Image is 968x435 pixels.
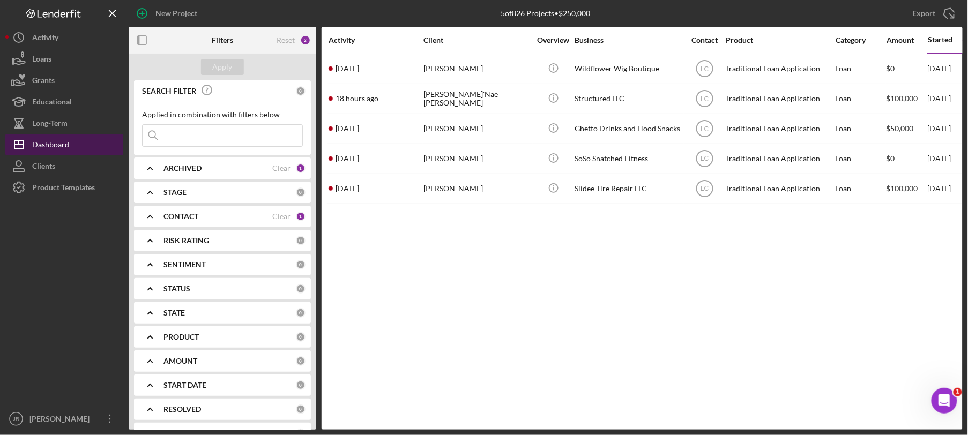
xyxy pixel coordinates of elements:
time: 2025-08-12 00:49 [336,94,378,103]
div: 5 of 826 Projects • $250,000 [501,9,591,18]
button: Product Templates [5,177,123,198]
div: Reset [277,36,295,44]
div: Traditional Loan Application [726,55,833,83]
time: 2025-08-11 16:31 [336,184,359,193]
iframe: Intercom live chat [932,388,957,414]
div: Loan [836,145,885,173]
text: LC [701,125,709,133]
div: [PERSON_NAME] [423,175,531,203]
button: Long-Term [5,112,123,134]
div: [PERSON_NAME] [423,145,531,173]
div: New Project [155,3,197,24]
div: Apply [213,59,233,75]
div: 0 [296,332,306,342]
div: Overview [533,36,574,44]
text: LC [701,95,709,103]
text: LC [701,155,709,163]
div: Clients [32,155,55,179]
div: 2 [300,35,311,46]
div: 0 [296,284,306,294]
button: Educational [5,91,123,112]
button: Grants [5,70,123,91]
div: [PERSON_NAME]'Nae [PERSON_NAME] [423,85,531,113]
text: LC [701,185,709,193]
button: Export [902,3,963,24]
div: $100,000 [887,175,927,203]
time: 2025-07-16 18:38 [336,154,359,163]
div: Applied in combination with filters below [142,110,303,119]
div: $50,000 [887,115,927,143]
button: JR[PERSON_NAME] [5,408,123,430]
button: Activity [5,27,123,48]
div: Amount [887,36,927,44]
div: Category [836,36,885,44]
b: PRODUCT [163,333,199,341]
div: Export [913,3,936,24]
div: Loan [836,115,885,143]
div: Loan [836,175,885,203]
b: CONTACT [163,212,198,221]
b: STAGE [163,188,187,197]
div: Slidee Tire Repair LLC [575,175,682,203]
div: SoSo Snatched Fitness [575,145,682,173]
button: Clients [5,155,123,177]
button: Loans [5,48,123,70]
div: Business [575,36,682,44]
div: Ghetto Drinks and Hood Snacks [575,115,682,143]
span: 1 [954,388,962,396]
div: Loans [32,48,51,72]
div: 1 [296,163,306,173]
div: 0 [296,356,306,366]
a: Dashboard [5,134,123,155]
div: Structured LLC [575,85,682,113]
div: [PERSON_NAME] [27,408,96,432]
div: Loan [836,55,885,83]
b: SENTIMENT [163,260,206,269]
b: SEARCH FILTER [142,87,196,95]
div: 0 [296,308,306,318]
div: Traditional Loan Application [726,85,833,113]
b: START DATE [163,381,206,389]
div: [PERSON_NAME] [423,55,531,83]
div: Educational [32,91,72,115]
div: 0 [296,86,306,96]
div: Traditional Loan Application [726,175,833,203]
b: RESOLVED [163,405,201,414]
div: Clear [272,212,291,221]
b: ARCHIVED [163,164,202,172]
div: Grants [32,70,55,94]
div: 0 [296,404,306,414]
button: Apply [201,59,244,75]
div: Wildflower Wig Boutique [575,55,682,83]
b: AMOUNT [163,357,197,365]
div: Contact [684,36,725,44]
b: STATE [163,309,185,317]
div: Started [928,35,952,44]
div: Loan [836,85,885,113]
div: Traditional Loan Application [726,115,833,143]
text: LC [701,65,709,73]
div: $0 [887,145,927,173]
b: Filters [212,36,233,44]
div: 1 [296,212,306,221]
div: Clear [272,164,291,172]
div: Client [423,36,531,44]
button: New Project [129,3,208,24]
div: 0 [296,187,306,197]
time: 2025-08-04 20:38 [336,124,359,133]
b: RISK RATING [163,236,209,245]
div: [PERSON_NAME] [423,115,531,143]
div: Product Templates [32,177,95,201]
time: 2025-08-08 18:59 [336,64,359,73]
div: Activity [32,27,58,51]
div: 0 [296,236,306,245]
div: 0 [296,260,306,269]
div: Product [726,36,833,44]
